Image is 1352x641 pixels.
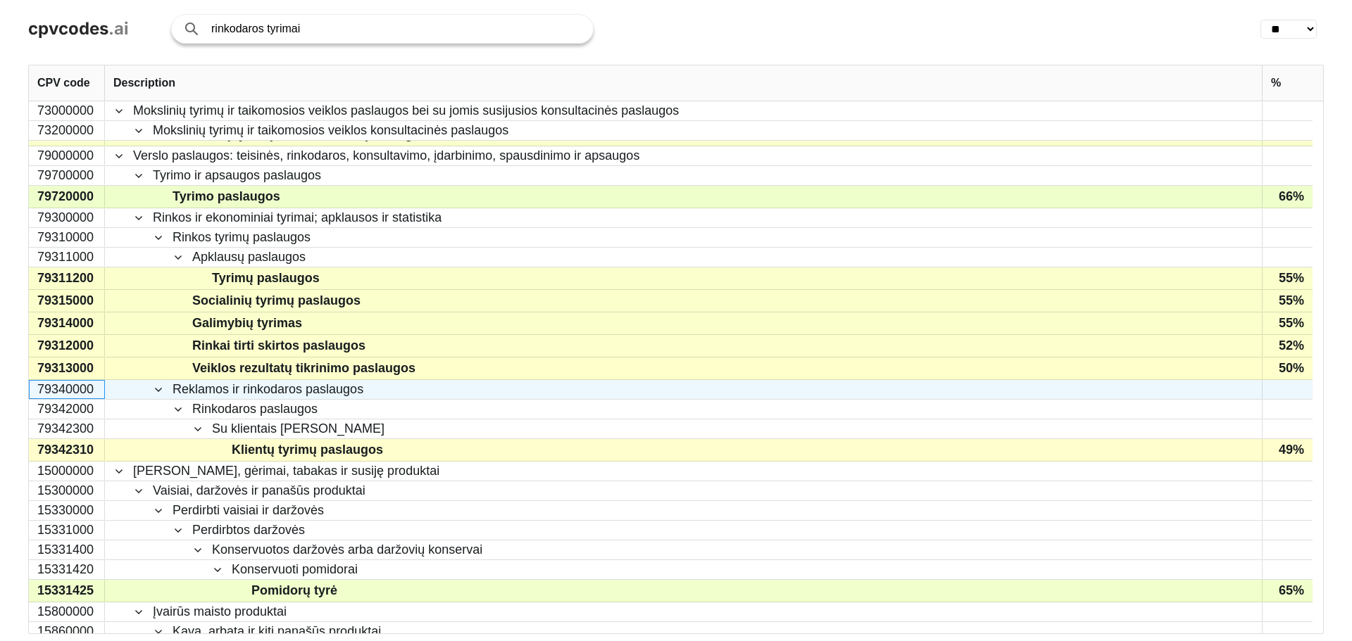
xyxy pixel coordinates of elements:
span: Perdirbti vaisiai ir daržovės [173,502,324,519]
span: Kava, arbata ir kiti panašūs produktai [173,623,381,640]
div: 79315000 [29,290,105,312]
div: 15331000 [29,521,105,540]
div: 52% [1262,335,1313,357]
span: Rinkodaros paslaugos [192,400,318,418]
span: Tyrimo paslaugos [173,186,280,207]
div: 49% [1262,439,1313,461]
span: Veiklos rezultatų tikrinimo paslaugos [192,358,415,379]
span: Rinkos ir ekonominiai tyrimai; apklausos ir statistika [153,209,442,227]
div: 15330000 [29,501,105,520]
div: 15800000 [29,602,105,621]
div: 79300000 [29,208,105,227]
div: 79342300 [29,419,105,438]
span: Tyrimų paslaugos [212,268,320,288]
div: 79310000 [29,228,105,247]
div: 79340000 [29,380,105,399]
span: Rinkos tyrimų paslaugos [173,229,311,246]
span: Konservuotos daržovės arba daržovių konservai [212,541,482,559]
div: 55% [1262,290,1313,312]
div: 79342310 [29,439,105,461]
div: 79311200 [29,267,105,289]
div: 50% [1262,357,1313,379]
span: Konservuoti pomidorai [232,561,358,578]
span: Klientų tyrimų paslaugos [232,440,383,460]
span: Reklamos ir rinkodaros paslaugos [173,381,363,398]
div: 55% [1262,312,1313,334]
span: Mokslinių tyrimų ir taikomosios veiklos konsultacinės paslaugos [153,122,508,139]
span: [PERSON_NAME], gėrimai, tabakas ir susiję produktai [133,462,439,480]
span: Verslo paslaugos: teisinės, rinkodaros, konsultavimo, įdarbinimo, spausdinimo ir apsaugos [133,147,639,165]
div: 79000000 [29,146,105,165]
div: 15331400 [29,540,105,559]
div: 79311000 [29,248,105,267]
span: Description [113,77,175,89]
div: 55% [1262,267,1313,289]
span: .ai [108,18,129,39]
div: 73200000 [29,121,105,140]
div: 79314000 [29,312,105,334]
span: Perdirbtos daržovės [192,521,305,539]
span: CPV code [37,77,90,89]
span: Tyrimo ir apsaugos paslaugos [153,167,321,184]
span: Rinkai tirti skirtos paslaugos [192,336,365,356]
div: 15860000 [29,622,105,641]
div: 79313000 [29,357,105,379]
input: Search products or services... [211,15,579,43]
div: 73000000 [29,101,105,120]
div: 15300000 [29,481,105,500]
span: Su klientais [PERSON_NAME] [212,420,384,438]
span: Pomidorų tyrė [251,580,337,601]
div: 66% [1262,186,1313,208]
a: cpvcodes.ai [28,19,129,39]
div: 79700000 [29,166,105,185]
span: Vaisiai, daržovės ir panašūs produktai [153,482,365,500]
span: cpvcodes [28,18,108,39]
span: % [1271,77,1281,89]
span: Socialinių tyrimų paslaugos [192,291,361,311]
span: Apklausų paslaugos [192,248,306,266]
div: 15331425 [29,580,105,602]
div: 79342000 [29,400,105,419]
span: Mokslinių tyrimų ir taikomosios veiklos paslaugos bei su jomis susijusios konsultacinės paslaugos [133,102,679,120]
div: 65% [1262,580,1313,602]
span: Galimybių tyrimas [192,313,302,334]
div: 79312000 [29,335,105,357]
div: 15000000 [29,462,105,481]
div: 79720000 [29,186,105,208]
div: 15331420 [29,560,105,579]
span: Įvairūs maisto produktai [153,603,287,621]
